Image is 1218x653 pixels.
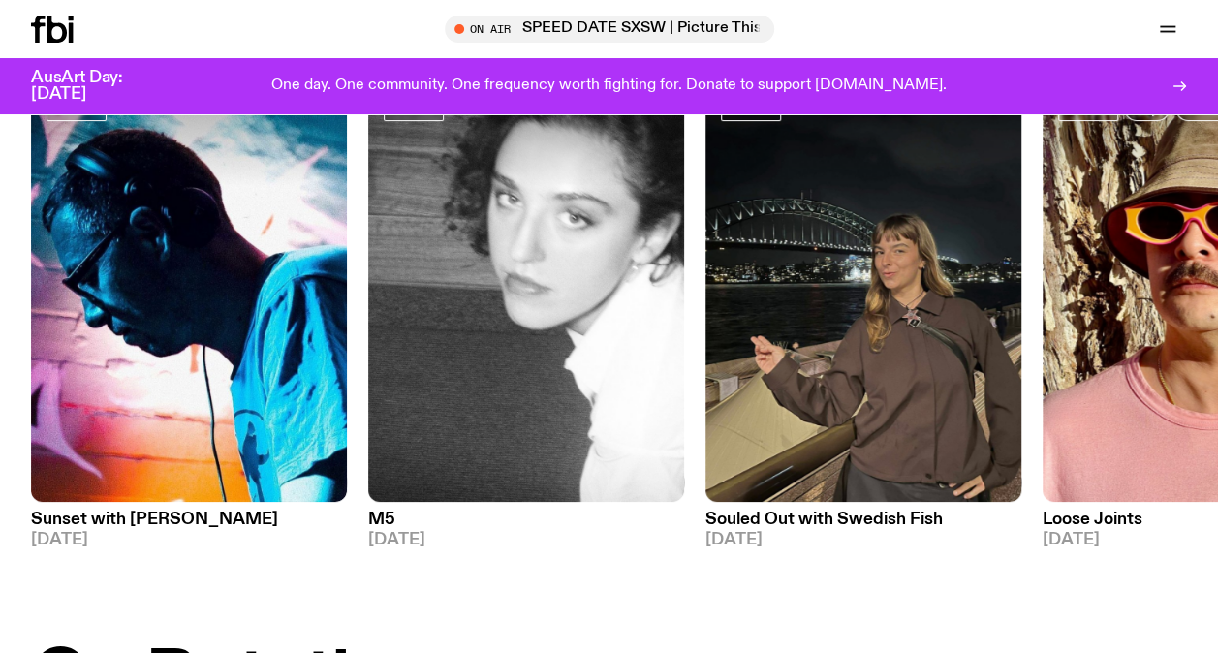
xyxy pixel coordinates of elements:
span: [DATE] [368,532,684,548]
h3: Sunset with [PERSON_NAME] [31,512,347,528]
a: M5[DATE] [368,502,684,548]
button: On AirSPEED DATE SXSW | Picture This x [PERSON_NAME] x Sweet Boy Sonnet [445,16,774,43]
h3: AusArt Day: [DATE] [31,70,155,103]
span: [DATE] [31,532,347,548]
a: Sunset with [PERSON_NAME][DATE] [31,502,347,548]
a: Souled Out with Swedish Fish[DATE] [705,502,1021,548]
img: Izzy Page stands above looking down at Opera Bar. She poses in front of the Harbour Bridge in the... [705,80,1021,502]
span: [DATE] [705,532,1021,548]
p: One day. One community. One frequency worth fighting for. Donate to support [DOMAIN_NAME]. [271,78,947,95]
h3: Souled Out with Swedish Fish [705,512,1021,528]
h3: M5 [368,512,684,528]
img: Simon Caldwell stands side on, looking downwards. He has headphones on. Behind him is a brightly ... [31,80,347,502]
img: A black and white photo of Lilly wearing a white blouse and looking up at the camera. [368,80,684,502]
